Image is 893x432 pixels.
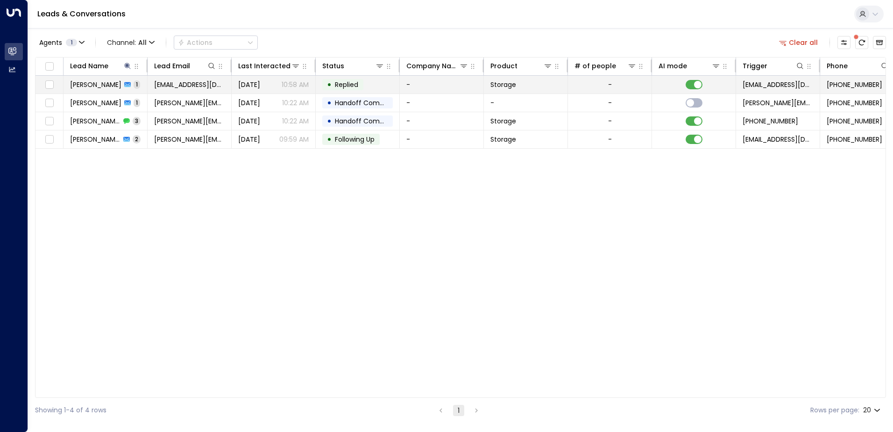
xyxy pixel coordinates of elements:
span: daphne@terradourada.com.br [154,98,225,108]
div: AI mode [659,60,687,72]
button: page 1 [453,405,464,416]
td: - [400,76,484,94]
div: • [327,113,332,129]
div: Trigger [743,60,805,72]
span: 1 [66,39,77,46]
span: Aug 29, 2025 [238,98,260,108]
span: +447927463568 [827,98,882,108]
div: Actions [178,38,213,47]
label: Rows per page: [810,405,859,415]
div: • [327,77,332,93]
span: Channel: [103,36,158,49]
span: +447927463568 [827,135,882,144]
div: # of people [574,60,616,72]
button: Archived Leads [873,36,886,49]
span: Toggle select row [43,134,55,145]
span: +447816346576 [827,80,882,89]
span: Daphne Lilli [70,98,121,108]
div: Lead Name [70,60,132,72]
div: - [608,80,612,89]
td: - [400,94,484,112]
div: Product [490,60,517,72]
span: Yesterday [238,80,260,89]
span: Storage [490,80,516,89]
div: Phone [827,60,848,72]
span: blobbycat@live.com [154,80,225,89]
p: 10:22 AM [282,98,309,108]
div: Trigger [743,60,767,72]
span: Toggle select row [43,79,55,91]
span: There are new threads available. Refresh the grid to view the latest updates. [855,36,868,49]
span: All [138,39,147,46]
div: Status [322,60,344,72]
div: - [608,116,612,126]
button: Agents1 [35,36,88,49]
span: 3 [133,117,141,125]
div: Last Interacted [238,60,291,72]
span: Daphne Lilli [70,135,120,144]
div: Company Name [406,60,459,72]
td: - [484,94,568,112]
span: +447927463568 [827,116,882,126]
span: Daphne Finnegan [70,80,121,89]
div: Product [490,60,553,72]
div: Status [322,60,384,72]
span: leads@space-station.co.uk [743,80,813,89]
div: AI mode [659,60,721,72]
span: +447927463568 [743,116,798,126]
div: 20 [863,403,882,417]
span: 1 [134,99,140,107]
p: 10:22 AM [282,116,309,126]
nav: pagination navigation [435,404,482,416]
span: Storage [490,116,516,126]
div: Button group with a nested menu [174,36,258,50]
div: • [327,95,332,111]
div: Company Name [406,60,468,72]
span: leads@space-station.co.uk [743,135,813,144]
span: Storage [490,135,516,144]
span: Toggle select row [43,115,55,127]
div: - [608,135,612,144]
td: - [400,130,484,148]
span: Replied [335,80,358,89]
span: Following Up [335,135,375,144]
div: Lead Name [70,60,108,72]
span: Aug 29, 2025 [238,116,260,126]
div: Phone [827,60,889,72]
span: Toggle select row [43,97,55,109]
div: - [608,98,612,108]
button: Actions [174,36,258,50]
span: 2 [133,135,141,143]
span: daphne@terradourada.com.br [154,135,225,144]
span: Handoff Completed [335,98,401,108]
div: # of people [574,60,637,72]
span: daphne@terradourada.com.br [154,116,225,126]
span: Agents [39,39,62,46]
span: daphne@terradourada.com.br [743,98,813,108]
p: 10:58 AM [282,80,309,89]
div: Showing 1-4 of 4 rows [35,405,106,415]
button: Channel:All [103,36,158,49]
a: Leads & Conversations [37,8,126,19]
div: • [327,131,332,147]
span: Toggle select all [43,61,55,72]
div: Last Interacted [238,60,300,72]
div: Lead Email [154,60,216,72]
span: Aug 28, 2025 [238,135,260,144]
button: Clear all [775,36,822,49]
td: - [400,112,484,130]
span: Handoff Completed [335,116,401,126]
p: 09:59 AM [279,135,309,144]
button: Customize [837,36,850,49]
div: Lead Email [154,60,190,72]
span: 1 [134,80,140,88]
span: Daphne Lilli [70,116,120,126]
